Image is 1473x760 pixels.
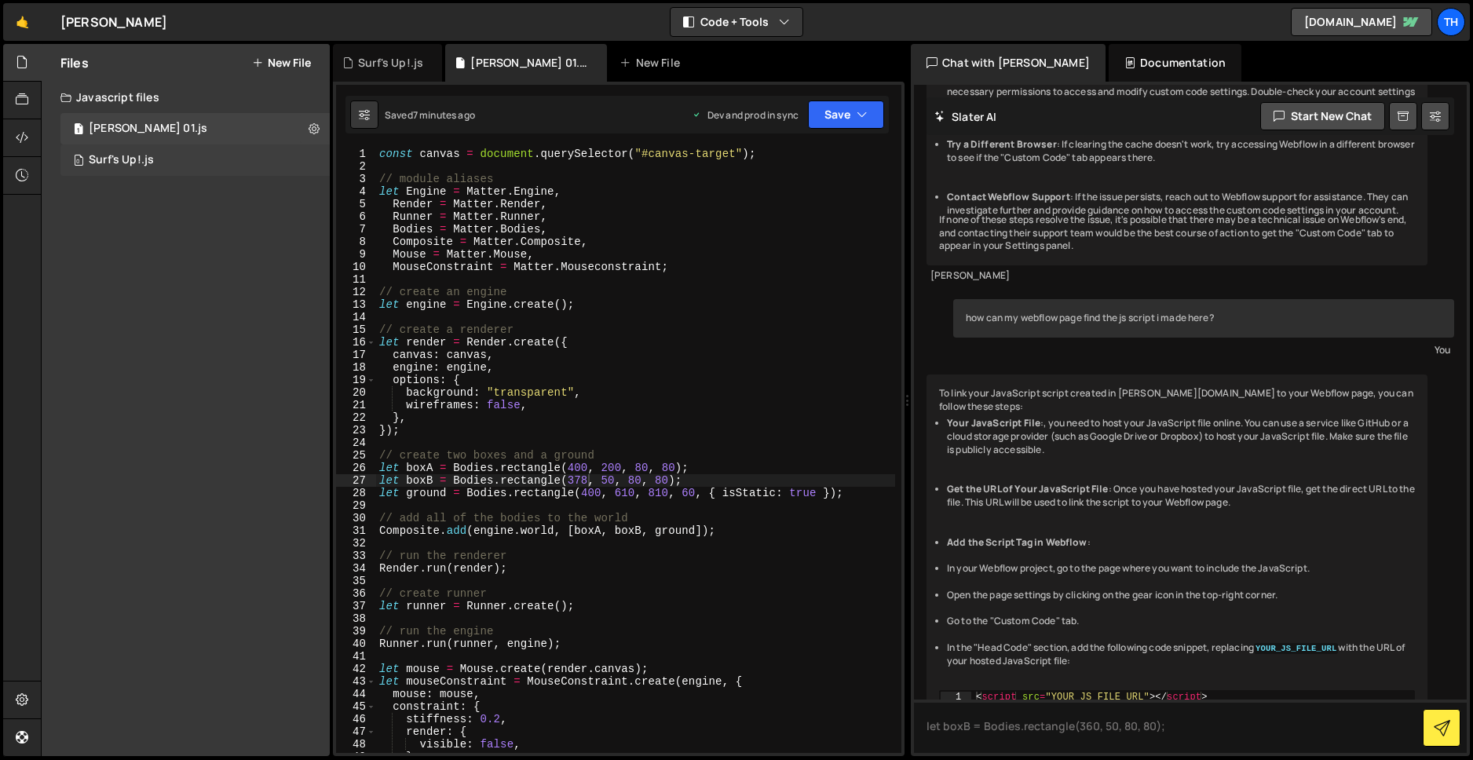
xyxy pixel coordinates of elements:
[671,8,802,36] button: Code + Tools
[336,537,376,550] div: 32
[336,173,376,185] div: 3
[947,536,1415,550] li: :
[336,675,376,688] div: 43
[336,361,376,374] div: 18
[957,342,1450,358] div: You
[336,524,376,537] div: 31
[336,575,376,587] div: 35
[336,700,376,713] div: 45
[336,273,376,286] div: 11
[336,185,376,198] div: 4
[336,449,376,462] div: 25
[947,138,1415,165] li: : If clearing the cache doesn't work, try accessing Webflow in a different browser to see if the ...
[336,663,376,675] div: 42
[74,124,83,137] span: 1
[336,286,376,298] div: 12
[470,55,588,71] div: [PERSON_NAME] 01.js
[336,160,376,173] div: 2
[336,638,376,650] div: 40
[336,349,376,361] div: 17
[934,109,997,124] h2: Slater AI
[336,487,376,499] div: 28
[947,641,1415,668] li: In the "Head Code" section, add the following code snippet, replacing with the URL of your hosted...
[336,323,376,336] div: 15
[385,108,475,122] div: Saved
[947,482,1109,495] strong: Get the URL of Your JavaScript File
[336,713,376,725] div: 46
[1109,44,1241,82] div: Documentation
[336,298,376,311] div: 13
[336,587,376,600] div: 36
[336,650,376,663] div: 41
[336,462,376,474] div: 26
[60,54,89,71] h2: Files
[60,13,167,31] div: [PERSON_NAME]
[336,562,376,575] div: 34
[1437,8,1465,36] a: Th
[336,336,376,349] div: 16
[947,416,1040,429] strong: Your JavaScript File
[336,386,376,399] div: 20
[953,299,1454,338] div: how can my webflow page find the js script i made here?
[930,269,1424,283] div: [PERSON_NAME]
[336,223,376,236] div: 7
[413,108,475,122] div: 7 minutes ago
[336,198,376,210] div: 5
[911,44,1106,82] div: Chat with [PERSON_NAME]
[941,692,971,703] div: 1
[336,725,376,738] div: 47
[1291,8,1432,36] a: [DOMAIN_NAME]
[336,374,376,386] div: 19
[3,3,42,41] a: 🤙
[336,399,376,411] div: 21
[336,411,376,424] div: 22
[1260,102,1385,130] button: Start new chat
[89,122,207,136] div: [PERSON_NAME] 01.js
[947,137,1057,151] strong: Try a Different Browser
[336,499,376,512] div: 29
[808,100,884,129] button: Save
[947,72,1415,111] li: : Ensure that you are logged in with the correct account that has the necessary permissions to ac...
[947,589,1415,602] li: Open the page settings by clicking on the gear icon in the top-right corner.
[336,261,376,273] div: 10
[42,82,330,113] div: Javascript files
[74,155,83,168] span: 0
[252,57,311,69] button: New File
[336,612,376,625] div: 38
[358,55,423,71] div: Surf's Up!.js
[947,417,1415,456] li: :, you need to host your JavaScript file online. You can use a service like GitHub or a cloud sto...
[692,108,799,122] div: Dev and prod in sync
[620,55,685,71] div: New File
[947,190,1070,203] strong: Contact Webflow Support
[947,615,1415,628] li: Go to the "Custom Code" tab.
[60,113,330,144] div: Dawn Mjs 01.js
[89,153,154,167] div: Surf's Up!.js
[1254,643,1338,654] code: YOUR_JS_FILE_URL
[947,483,1415,510] li: : Once you have hosted your JavaScript file, get the direct URL to the file. This URL will be use...
[336,512,376,524] div: 30
[336,148,376,160] div: 1
[336,424,376,437] div: 23
[947,535,1087,549] strong: Add the Script Tag in Webflow
[336,210,376,223] div: 6
[336,474,376,487] div: 27
[336,738,376,751] div: 48
[336,437,376,449] div: 24
[336,600,376,612] div: 37
[336,625,376,638] div: 39
[336,550,376,562] div: 33
[336,236,376,248] div: 8
[60,144,330,176] div: 17106/47318.js
[947,191,1415,217] li: : If the issue persists, reach out to Webflow support for assistance. They can investigate furthe...
[947,562,1415,575] li: In your Webflow project, go to the page where you want to include the JavaScript.
[336,688,376,700] div: 44
[336,311,376,323] div: 14
[336,248,376,261] div: 9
